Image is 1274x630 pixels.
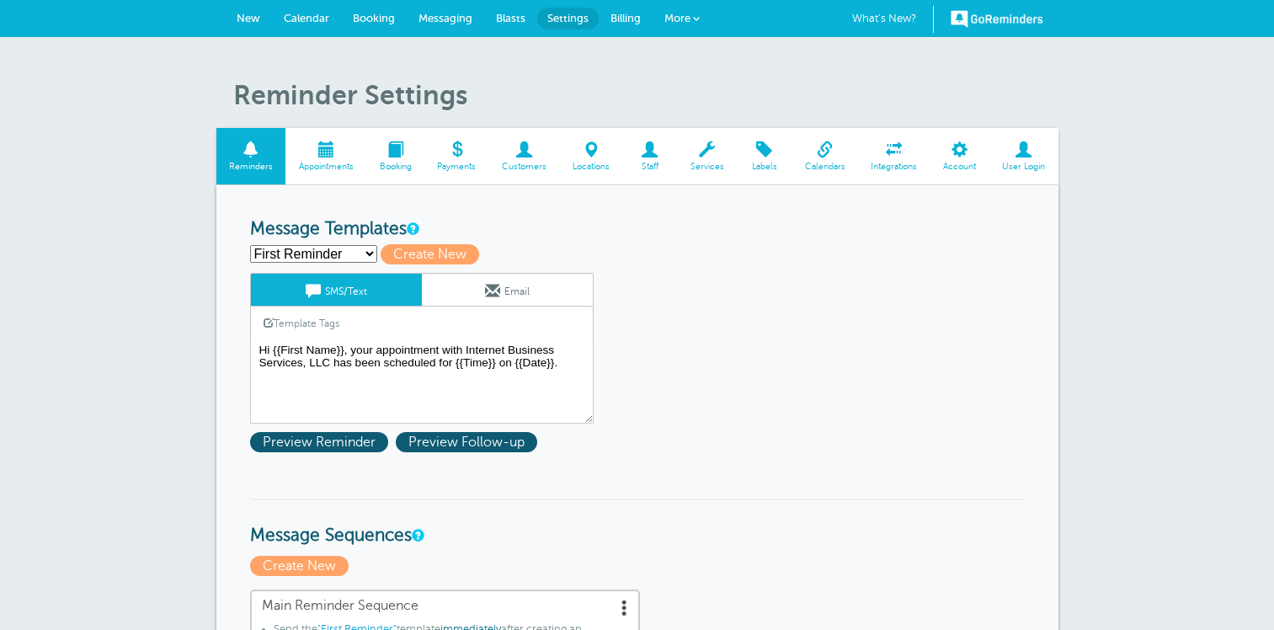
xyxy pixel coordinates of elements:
span: Payments [433,162,481,172]
a: Settings [537,8,599,29]
a: Create New [250,558,353,574]
a: Message Sequences allow you to setup multiple reminder schedules that can use different Message T... [412,530,422,541]
span: Preview Reminder [250,432,388,452]
a: User Login [989,128,1058,184]
a: Calendars [792,128,858,184]
a: Template Tags [251,307,352,339]
a: Create New [381,247,487,262]
span: More [664,12,690,24]
a: This is the wording for your reminder and follow-up messages. You can create multiple templates i... [407,223,417,234]
a: Integrations [858,128,930,184]
a: Appointments [285,128,366,184]
a: Booking [366,128,424,184]
span: Billing [610,12,641,24]
span: Messaging [418,12,472,24]
a: Account [930,128,989,184]
span: Create New [381,244,479,264]
span: Booking [353,12,395,24]
h1: Reminder Settings [233,79,1058,111]
span: User Login [998,162,1050,172]
a: Payments [424,128,489,184]
span: Integrations [866,162,922,172]
span: Blasts [496,12,525,24]
a: Customers [489,128,560,184]
a: SMS/Text [251,274,422,306]
span: Labels [745,162,783,172]
h3: Message Templates [250,219,1025,240]
a: What's New? [852,6,934,33]
span: Services [685,162,728,172]
span: Calendar [284,12,329,24]
a: Staff [622,128,677,184]
span: Settings [547,12,589,24]
span: Create New [250,556,349,576]
span: Calendars [800,162,850,172]
a: Preview Reminder [250,435,396,450]
span: Locations [568,162,615,172]
a: Email [422,274,593,306]
span: Preview Follow-up [396,432,537,452]
span: Customers [498,162,552,172]
a: Labels [737,128,792,184]
h3: Message Sequences [250,499,1025,547]
span: Reminders [225,162,278,172]
span: Account [939,162,981,172]
span: Staff [631,162,669,172]
a: Services [677,128,737,184]
a: Locations [560,128,623,184]
a: Preview Follow-up [396,435,541,450]
textarea: Hi {{First Name}}, your appointment with Internet Business Services, LLC has been scheduled for {... [250,339,594,424]
span: New [237,12,260,24]
span: Booking [375,162,416,172]
span: Main Reminder Sequence [262,598,628,614]
span: Appointments [294,162,358,172]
